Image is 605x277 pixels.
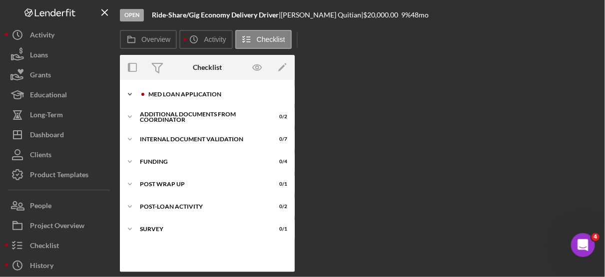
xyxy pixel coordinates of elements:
[5,85,115,105] button: Educational
[204,35,226,43] label: Activity
[5,125,115,145] button: Dashboard
[269,136,287,142] div: 0 / 7
[30,45,48,67] div: Loans
[30,105,63,127] div: Long-Term
[140,159,262,165] div: Funding
[269,181,287,187] div: 0 / 1
[5,196,115,216] button: People
[30,196,51,218] div: People
[592,233,600,241] span: 4
[148,91,282,97] div: MED Loan Application
[5,25,115,45] button: Activity
[257,35,285,43] label: Checklist
[269,204,287,210] div: 0 / 2
[140,111,262,123] div: Additional Documents from Coordinator
[140,136,262,142] div: Internal Document Validation
[140,204,262,210] div: Post-Loan Activity
[120,30,177,49] button: Overview
[5,45,115,65] button: Loans
[152,11,281,19] div: |
[30,236,59,258] div: Checklist
[401,11,411,19] div: 9 %
[5,165,115,185] button: Product Templates
[363,11,401,19] div: $20,000.00
[30,145,51,167] div: Clients
[5,65,115,85] button: Grants
[30,85,67,107] div: Educational
[120,9,144,21] div: Open
[30,165,88,187] div: Product Templates
[269,114,287,120] div: 0 / 2
[141,35,170,43] label: Overview
[179,30,232,49] button: Activity
[5,216,115,236] button: Project Overview
[411,11,429,19] div: 48 mo
[140,181,262,187] div: Post Wrap Up
[30,125,64,147] div: Dashboard
[269,159,287,165] div: 0 / 4
[5,256,115,276] button: History
[5,145,115,165] button: Clients
[140,226,262,232] div: Survey
[30,216,84,238] div: Project Overview
[193,63,222,71] div: Checklist
[269,226,287,232] div: 0 / 1
[281,11,363,19] div: [PERSON_NAME] Quitian |
[5,236,115,256] button: Checklist
[30,25,54,47] div: Activity
[152,10,279,19] b: Ride-Share/Gig Economy Delivery Driver
[571,233,595,257] iframe: Intercom live chat
[30,65,51,87] div: Grants
[5,105,115,125] button: Long-Term
[235,30,292,49] button: Checklist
